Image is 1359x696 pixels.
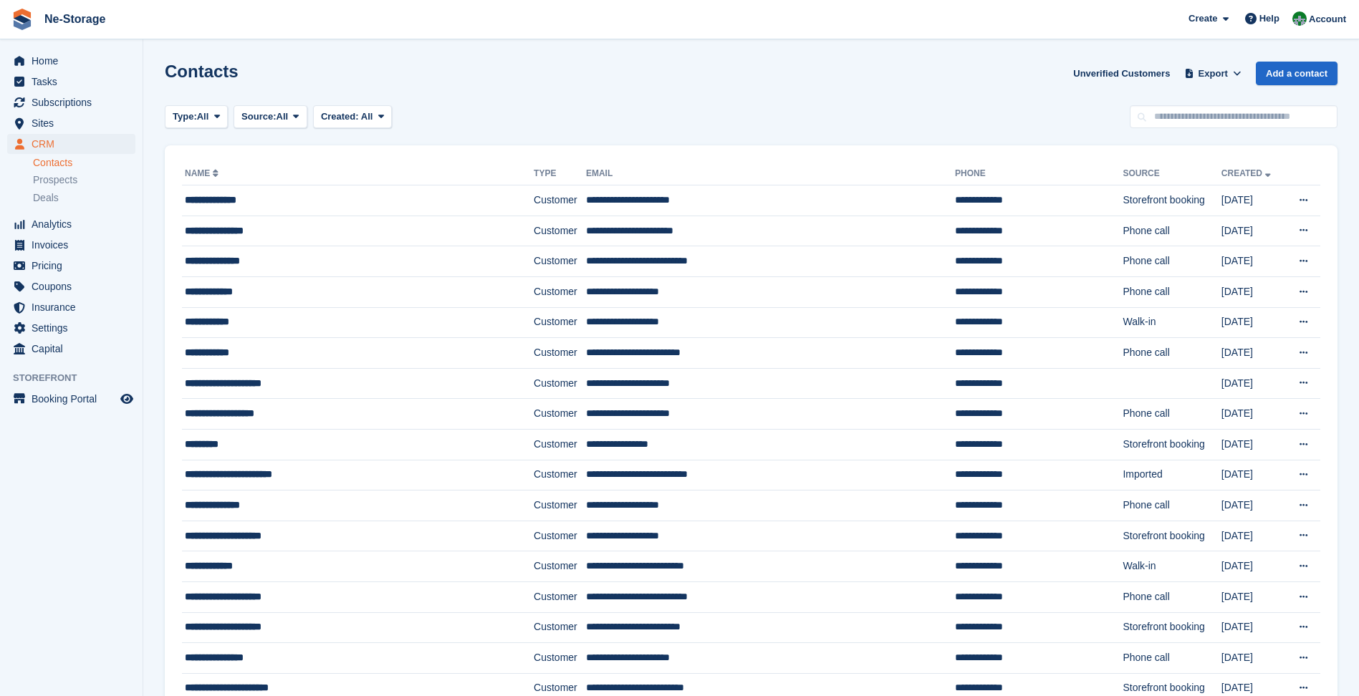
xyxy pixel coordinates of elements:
td: Customer [534,368,586,399]
a: menu [7,389,135,409]
td: Storefront booking [1123,429,1221,460]
td: Customer [534,185,586,216]
td: [DATE] [1221,276,1284,307]
a: Ne-Storage [39,7,111,31]
a: Created [1221,168,1274,178]
a: menu [7,256,135,276]
td: Phone call [1123,643,1221,674]
td: [DATE] [1221,399,1284,430]
button: Type: All [165,105,228,129]
button: Created: All [313,105,392,129]
td: Customer [534,276,586,307]
td: [DATE] [1221,338,1284,369]
td: Customer [534,429,586,460]
td: Imported [1123,460,1221,490]
td: Customer [534,612,586,643]
span: Type: [173,110,197,124]
span: Capital [32,339,117,359]
span: Booking Portal [32,389,117,409]
span: Prospects [33,173,77,187]
td: Phone call [1123,581,1221,612]
a: menu [7,235,135,255]
a: menu [7,113,135,133]
span: Created: [321,111,359,122]
a: menu [7,318,135,338]
td: Customer [534,246,586,277]
td: [DATE] [1221,551,1284,582]
th: Phone [955,163,1123,185]
a: Deals [33,190,135,206]
td: [DATE] [1221,581,1284,612]
td: [DATE] [1221,246,1284,277]
th: Email [586,163,955,185]
td: [DATE] [1221,216,1284,246]
span: Export [1199,67,1228,81]
span: Pricing [32,256,117,276]
td: Storefront booking [1123,521,1221,551]
a: menu [7,51,135,71]
td: Customer [534,521,586,551]
td: Customer [534,216,586,246]
button: Export [1181,62,1244,85]
td: Customer [534,490,586,521]
span: Tasks [32,72,117,92]
span: Sites [32,113,117,133]
span: Create [1188,11,1217,26]
span: Deals [33,191,59,205]
td: [DATE] [1221,429,1284,460]
td: Customer [534,338,586,369]
span: Subscriptions [32,92,117,112]
span: Analytics [32,214,117,234]
td: [DATE] [1221,521,1284,551]
span: Account [1309,12,1346,26]
a: Contacts [33,156,135,170]
span: CRM [32,134,117,154]
td: [DATE] [1221,185,1284,216]
img: stora-icon-8386f47178a22dfd0bd8f6a31ec36ba5ce8667c1dd55bd0f319d3a0aa187defe.svg [11,9,33,30]
th: Type [534,163,586,185]
span: All [197,110,209,124]
a: Prospects [33,173,135,188]
a: menu [7,297,135,317]
td: Walk-in [1123,307,1221,338]
th: Source [1123,163,1221,185]
span: Invoices [32,235,117,255]
td: Customer [534,551,586,582]
h1: Contacts [165,62,239,81]
td: [DATE] [1221,368,1284,399]
img: Charlotte Nesbitt [1292,11,1307,26]
td: Phone call [1123,399,1221,430]
span: Coupons [32,276,117,296]
a: menu [7,134,135,154]
td: Phone call [1123,490,1221,521]
td: [DATE] [1221,490,1284,521]
td: Customer [534,399,586,430]
td: Phone call [1123,246,1221,277]
a: menu [7,276,135,296]
td: Customer [534,581,586,612]
span: Home [32,51,117,71]
td: Walk-in [1123,551,1221,582]
a: Add a contact [1256,62,1338,85]
a: menu [7,339,135,359]
td: Customer [534,307,586,338]
span: Source: [241,110,276,124]
td: Phone call [1123,338,1221,369]
span: All [361,111,373,122]
span: Settings [32,318,117,338]
a: menu [7,72,135,92]
a: Preview store [118,390,135,407]
td: Customer [534,643,586,674]
td: Phone call [1123,276,1221,307]
td: Storefront booking [1123,612,1221,643]
td: Customer [534,460,586,490]
a: menu [7,214,135,234]
a: menu [7,92,135,112]
td: [DATE] [1221,460,1284,490]
span: Storefront [13,371,143,385]
a: Name [185,168,221,178]
td: [DATE] [1221,612,1284,643]
span: All [277,110,289,124]
td: [DATE] [1221,307,1284,338]
span: Insurance [32,297,117,317]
